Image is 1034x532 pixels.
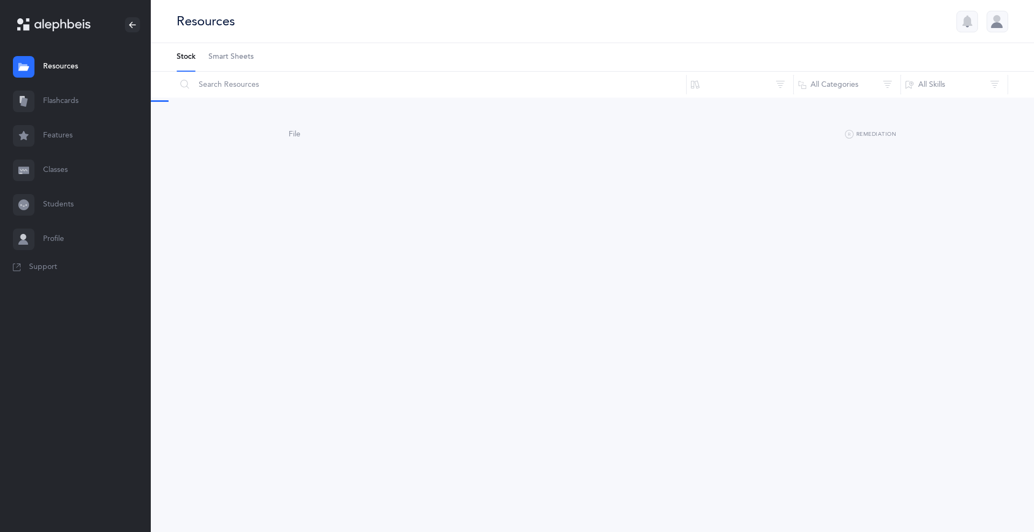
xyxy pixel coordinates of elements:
[208,52,254,63] span: Smart Sheets
[176,72,687,98] input: Search Resources
[845,128,896,141] button: Remediation
[177,12,235,30] div: Resources
[793,72,901,98] button: All Categories
[900,72,1008,98] button: All Skills
[289,130,301,139] span: File
[29,262,57,273] span: Support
